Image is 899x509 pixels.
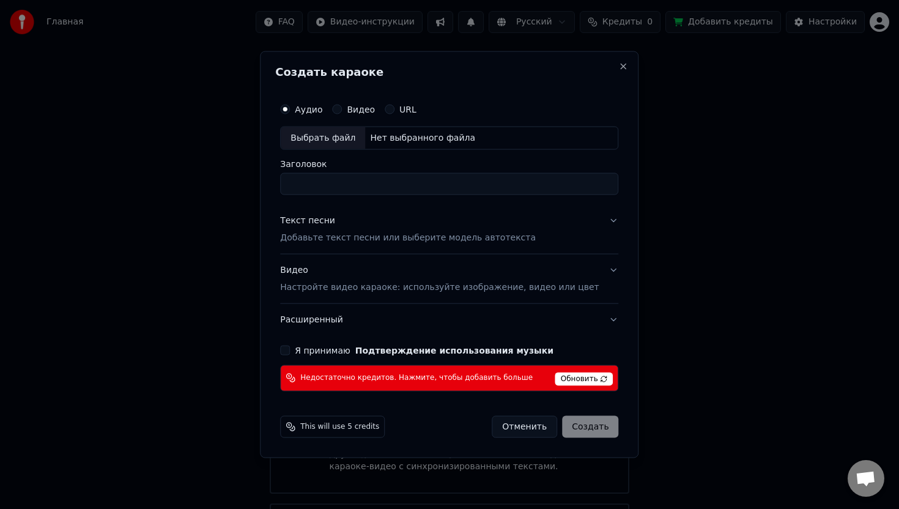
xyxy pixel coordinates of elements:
span: Недостаточно кредитов. Нажмите, чтобы добавить больше [300,373,533,383]
button: Отменить [492,415,557,437]
p: Настройте видео караоке: используйте изображение, видео или цвет [280,281,599,293]
button: Я принимаю [355,346,553,354]
button: Текст песниДобавьте текст песни или выберите модель автотекста [280,205,618,254]
div: Текст песни [280,215,335,227]
div: Выбрать файл [281,127,365,149]
button: ВидеоНастройте видео караоке: используйте изображение, видео или цвет [280,254,618,303]
span: Обновить [555,372,613,385]
button: Расширенный [280,303,618,335]
label: Заголовок [280,160,618,168]
label: Я принимаю [295,346,553,354]
div: Видео [280,264,599,294]
label: Аудио [295,105,322,114]
p: Добавьте текст песни или выберите модель автотекста [280,232,536,244]
span: This will use 5 credits [300,422,379,431]
h2: Создать караоке [275,67,623,78]
div: Нет выбранного файла [365,132,480,144]
label: Видео [347,105,375,114]
label: URL [399,105,416,114]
